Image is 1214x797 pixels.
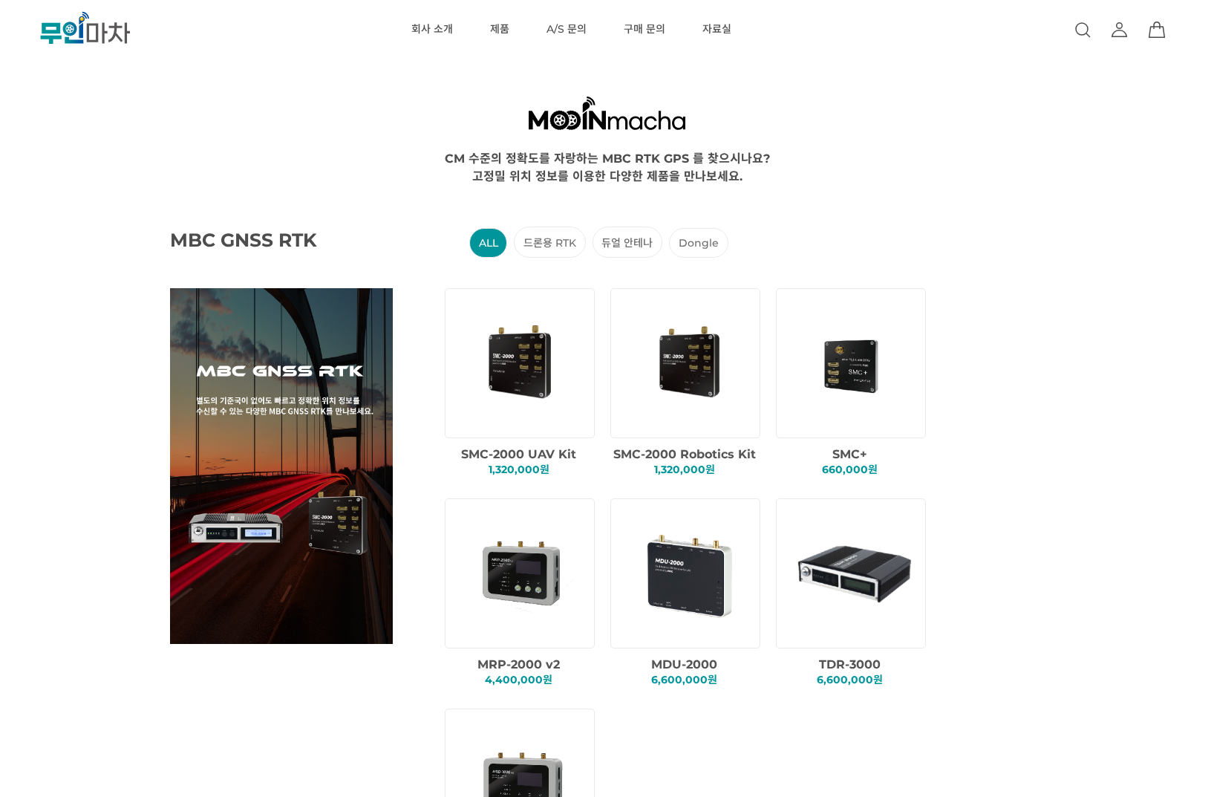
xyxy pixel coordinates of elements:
img: f8268eb516eb82712c4b199d88f6799e.png [790,299,917,426]
span: 4,400,000원 [485,673,552,686]
span: 1,320,000원 [654,463,715,476]
li: ALL [469,228,508,258]
span: TDR-3000 [819,657,881,671]
img: 29e1ed50bec2d2c3d08ab21b2fffb945.png [790,510,917,637]
li: Dongle [669,228,728,258]
span: MDU-2000 [651,657,717,671]
img: 9b9ab8696318a90dfe4e969267b5ed87.png [459,510,586,637]
span: 6,600,000원 [817,673,883,686]
li: 드론용 RTK [514,227,586,258]
span: 660,000원 [822,463,878,476]
span: SMC+ [832,447,867,461]
span: 1,320,000원 [489,463,549,476]
span: SMC-2000 Robotics Kit [613,447,756,461]
span: MRP-2000 v2 [477,657,560,671]
img: 1ee78b6ef8b89e123d6f4d8a617f2cc2.png [459,299,586,426]
li: 듀얼 안테나 [593,227,663,258]
span: SMC-2000 UAV Kit [461,447,576,461]
img: main_GNSS_RTK.png [170,288,393,644]
img: dd1389de6ba74b56ed1c86d804b0ca77.png [624,299,751,426]
div: CM 수준의 정확도를 자랑하는 MBC RTK GPS 를 찾으시나요? 고정밀 위치 정보를 이용한 다양한 제품을 만나보세요. [48,149,1165,184]
img: 6483618fc6c74fd86d4df014c1d99106.png [624,510,751,637]
span: MBC GNSS RTK [170,229,356,251]
span: 6,600,000원 [651,673,717,686]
